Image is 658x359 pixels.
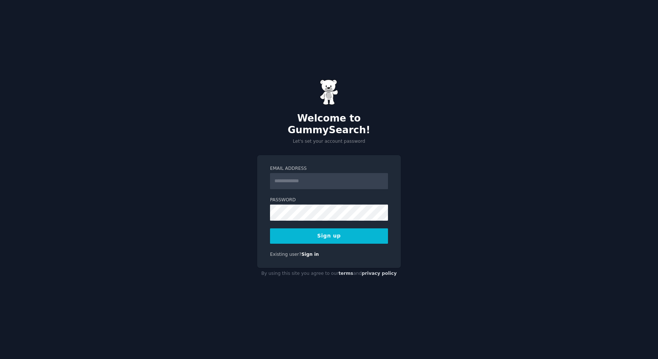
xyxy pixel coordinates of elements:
label: Password [270,197,388,203]
h2: Welcome to GummySearch! [257,113,401,136]
button: Sign up [270,228,388,244]
span: Existing user? [270,252,302,257]
label: Email Address [270,165,388,172]
a: Sign in [302,252,319,257]
img: Gummy Bear [320,79,338,105]
div: By using this site you agree to our and [257,268,401,280]
a: privacy policy [362,271,397,276]
a: terms [339,271,353,276]
p: Let's set your account password [257,138,401,145]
